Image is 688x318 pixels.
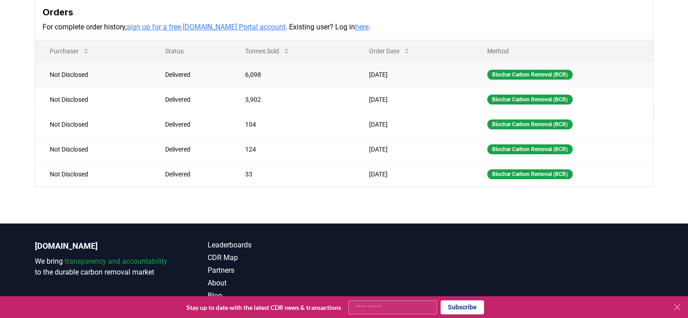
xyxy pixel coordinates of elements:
[355,87,473,112] td: [DATE]
[362,42,418,60] button: Order Date
[355,137,473,161] td: [DATE]
[231,87,355,112] td: 3,902
[35,112,151,137] td: Not Disclosed
[165,120,223,129] div: Delivered
[208,265,344,276] a: Partners
[231,161,355,186] td: 33
[127,23,285,31] a: sign up for a free [DOMAIN_NAME] Portal account
[35,137,151,161] td: Not Disclosed
[487,169,573,179] div: Biochar Carbon Removal (BCR)
[43,5,646,19] h3: Orders
[35,161,151,186] td: Not Disclosed
[208,290,344,301] a: Blog
[480,47,646,56] p: Method
[487,144,573,154] div: Biochar Carbon Removal (BCR)
[43,22,646,33] p: For complete order history, . Existing user? Log in .
[35,256,171,278] p: We bring to the durable carbon removal market
[355,112,473,137] td: [DATE]
[487,70,573,80] div: Biochar Carbon Removal (BCR)
[65,257,167,266] span: transparency and accountability
[231,62,355,87] td: 6,098
[158,47,223,56] p: Status
[208,240,344,251] a: Leaderboards
[165,170,223,179] div: Delivered
[35,87,151,112] td: Not Disclosed
[165,95,223,104] div: Delivered
[165,145,223,154] div: Delivered
[231,112,355,137] td: 104
[208,278,344,289] a: About
[35,62,151,87] td: Not Disclosed
[487,119,573,129] div: Biochar Carbon Removal (BCR)
[355,62,473,87] td: [DATE]
[238,42,297,60] button: Tonnes Sold
[231,137,355,161] td: 124
[43,42,97,60] button: Purchaser
[355,23,369,31] a: here
[487,95,573,104] div: Biochar Carbon Removal (BCR)
[208,252,344,263] a: CDR Map
[355,161,473,186] td: [DATE]
[35,240,171,252] p: [DOMAIN_NAME]
[165,70,223,79] div: Delivered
